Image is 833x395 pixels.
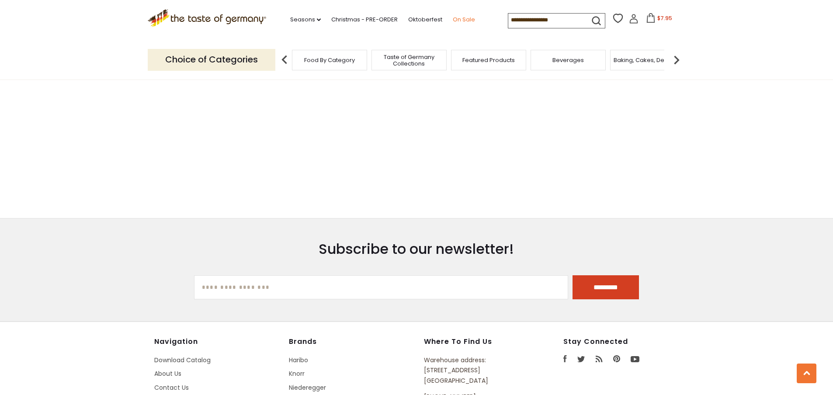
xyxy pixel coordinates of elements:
[614,57,681,63] a: Baking, Cakes, Desserts
[148,49,275,70] p: Choice of Categories
[640,13,677,26] button: $7.95
[289,383,326,392] a: Niederegger
[374,54,444,67] a: Taste of Germany Collections
[289,337,415,346] h4: Brands
[408,15,442,24] a: Oktoberfest
[657,14,672,22] span: $7.95
[276,51,293,69] img: previous arrow
[154,356,211,364] a: Download Catalog
[331,15,398,24] a: Christmas - PRE-ORDER
[154,337,280,346] h4: Navigation
[154,383,189,392] a: Contact Us
[289,356,308,364] a: Haribo
[304,57,355,63] a: Food By Category
[194,240,639,258] h3: Subscribe to our newsletter!
[290,15,321,24] a: Seasons
[424,355,524,386] p: Warehouse address: [STREET_ADDRESS] [GEOGRAPHIC_DATA]
[453,15,475,24] a: On Sale
[424,337,524,346] h4: Where to find us
[668,51,685,69] img: next arrow
[563,337,679,346] h4: Stay Connected
[462,57,515,63] a: Featured Products
[289,369,305,378] a: Knorr
[154,369,181,378] a: About Us
[552,57,584,63] a: Beverages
